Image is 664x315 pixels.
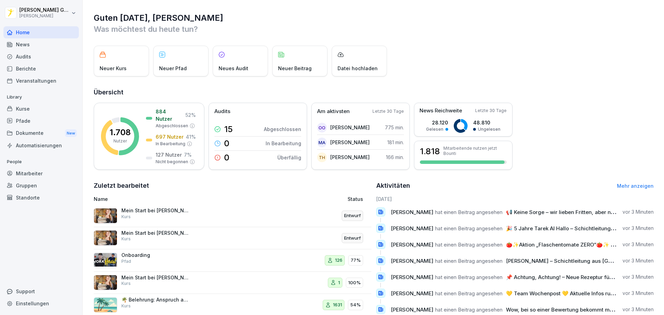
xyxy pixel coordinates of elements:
[391,290,433,297] span: [PERSON_NAME]
[622,306,654,313] p: vor 3 Minuten
[113,138,127,144] p: Nutzer
[3,103,79,115] a: Kurse
[317,152,327,162] div: TH
[65,129,77,137] div: New
[121,252,191,258] p: Onboarding
[335,257,342,264] p: 126
[338,65,378,72] p: Datei hochladen
[3,63,79,75] a: Berichte
[3,297,79,309] a: Einstellungen
[426,119,448,126] p: 28.120
[224,125,233,133] p: 15
[622,274,654,280] p: vor 3 Minuten
[622,290,654,297] p: vor 3 Minuten
[3,26,79,38] a: Home
[330,154,370,161] p: [PERSON_NAME]
[3,115,79,127] a: Pfade
[3,92,79,103] p: Library
[121,275,191,281] p: Mein Start bei [PERSON_NAME] - Personalfragebogen
[351,257,361,264] p: 77%
[386,154,404,161] p: 166 min.
[617,183,654,189] a: Mehr anzeigen
[348,195,363,203] p: Status
[184,151,192,158] p: 7 %
[435,290,502,297] span: hat einen Beitrag angesehen
[94,253,117,268] img: xsq6pif1bkyf9agazq77nwco.png
[435,225,502,232] span: hat einen Beitrag angesehen
[443,146,507,156] p: Mitarbeitende nutzen jetzt Bounti
[391,306,433,313] span: [PERSON_NAME]
[391,241,433,248] span: [PERSON_NAME]
[94,205,371,227] a: Mein Start bei [PERSON_NAME] - PersonalfragebogenKursEntwurf
[94,272,371,294] a: Mein Start bei [PERSON_NAME] - PersonalfragebogenKurs1100%
[435,209,502,215] span: hat einen Beitrag angesehen
[266,140,301,147] p: In Bearbeitung
[622,241,654,248] p: vor 3 Minuten
[622,209,654,215] p: vor 3 Minuten
[330,124,370,131] p: [PERSON_NAME]
[435,306,502,313] span: hat einen Beitrag angesehen
[391,209,433,215] span: [PERSON_NAME]
[121,297,191,303] p: 🌴 Belehrung: Anspruch auf bezahlten Erholungsurlaub und [PERSON_NAME]
[385,124,404,131] p: 775 min.
[277,154,301,161] p: Überfällig
[121,303,131,309] p: Kurs
[3,285,79,297] div: Support
[3,139,79,151] div: Automatisierungen
[376,181,410,191] h2: Aktivitäten
[94,249,371,272] a: OnboardingPfad12677%
[3,127,79,140] div: Dokumente
[156,141,185,147] p: In Bearbeitung
[110,128,131,137] p: 1.708
[121,258,131,265] p: Pfad
[156,151,182,158] p: 127 Nutzer
[121,207,191,214] p: Mein Start bei [PERSON_NAME] - Personalfragebogen
[224,139,229,148] p: 0
[317,108,350,115] p: Am aktivsten
[264,126,301,133] p: Abgeschlossen
[426,126,443,132] p: Gelesen
[478,126,500,132] p: Ungelesen
[473,119,500,126] p: 48.810
[94,227,371,250] a: Mein Start bei [PERSON_NAME] - PersonalfragebogenKursEntwurf
[156,108,183,122] p: 884 Nutzer
[317,138,327,147] div: MA
[159,65,187,72] p: Neuer Pfad
[387,139,404,146] p: 181 min.
[348,279,361,286] p: 100%
[214,108,230,115] p: Audits
[94,24,654,35] p: Was möchtest du heute tun?
[3,179,79,192] a: Gruppen
[338,279,340,286] p: 1
[3,127,79,140] a: DokumenteNew
[94,12,654,24] h1: Guten [DATE], [PERSON_NAME]
[420,146,440,157] h3: 1.818
[622,257,654,264] p: vor 3 Minuten
[121,230,191,236] p: Mein Start bei [PERSON_NAME] - Personalfragebogen
[3,167,79,179] a: Mitarbeiter
[622,225,654,232] p: vor 3 Minuten
[94,208,117,223] img: aaay8cu0h1hwaqqp9269xjan.png
[19,13,70,18] p: [PERSON_NAME]
[3,192,79,204] a: Standorte
[3,50,79,63] a: Audits
[317,123,327,132] div: OO
[372,108,404,114] p: Letzte 30 Tage
[121,280,131,287] p: Kurs
[185,111,196,119] p: 52 %
[94,87,654,97] h2: Übersicht
[333,302,342,308] p: 1631
[3,75,79,87] a: Veranstaltungen
[186,133,196,140] p: 41 %
[219,65,248,72] p: Neues Audit
[94,230,117,245] img: aaay8cu0h1hwaqqp9269xjan.png
[344,235,361,242] p: Entwurf
[94,195,268,203] p: Name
